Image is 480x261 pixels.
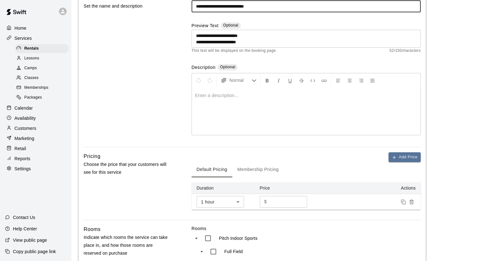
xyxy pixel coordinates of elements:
button: Format Strikethrough [296,75,307,86]
label: Rooms [192,225,421,232]
button: Right Align [356,75,366,86]
h6: Rooms [84,225,101,234]
span: 52 / 150 characters [389,48,421,54]
div: Lessons [15,54,68,63]
a: Memberships [15,83,71,93]
div: Camps [15,64,68,73]
p: Home [15,25,27,31]
th: Price [255,182,318,194]
button: Justify Align [367,75,378,86]
th: Duration [192,182,255,194]
a: Retail [5,144,66,153]
a: Settings [5,164,66,173]
a: Classes [15,73,71,83]
span: Optional [223,23,238,27]
span: Rentals [24,46,39,52]
button: Membership Pricing [232,162,284,177]
div: 1 hour [197,196,244,208]
p: Calendar [15,105,33,111]
p: Availability [15,115,36,121]
p: Contact Us [13,214,35,221]
a: Lessons [15,53,71,63]
span: This text will be displayed on the booking page. [192,48,277,54]
a: Calendar [5,103,66,113]
a: Availability [5,113,66,123]
span: Optional [220,65,235,69]
button: Insert Code [307,75,318,86]
button: Redo [204,75,215,86]
button: Format Bold [262,75,273,86]
p: Settings [15,166,31,172]
p: Help Center [13,226,37,232]
th: Actions [318,182,421,194]
p: Choose the price that your customers will see for this service [84,161,171,176]
h6: Pricing [84,152,100,161]
div: Memberships [15,83,68,92]
a: Services [5,33,66,43]
span: Lessons [24,55,39,62]
p: Indicate which rooms the service can take place in, and how those rooms are reserved on purchase [84,234,171,258]
span: Memberships [24,85,48,91]
a: Marketing [5,134,66,143]
a: Reports [5,154,66,163]
button: Format Underline [285,75,295,86]
div: Packages [15,93,68,102]
p: Pitch Indoor Sports [219,235,258,241]
span: Packages [24,94,42,101]
p: $ [264,198,267,205]
a: Packages [15,93,71,103]
button: Center Align [344,75,355,86]
p: Copy public page link [13,248,56,255]
button: Insert Link [319,75,329,86]
span: Classes [24,75,39,81]
button: Add Price [388,152,421,162]
label: Preview Text [192,22,219,30]
span: Camps [24,65,37,71]
p: Set the name and description [84,2,171,10]
button: Remove price [407,198,416,206]
button: Default Pricing [192,162,232,177]
p: Customers [15,125,36,131]
a: Home [5,23,66,33]
p: Retail [15,145,26,152]
a: Rentals [15,44,71,53]
button: Left Align [333,75,344,86]
a: Customers [5,124,66,133]
p: Services [15,35,32,41]
label: Description [192,64,216,71]
p: Marketing [15,135,34,142]
p: Full Field [224,248,243,255]
a: Camps [15,64,71,73]
p: View public page [13,237,47,243]
p: Reports [15,155,30,162]
button: Formatting Options [218,75,259,86]
span: Normal [229,77,252,83]
div: Classes [15,74,68,82]
div: Rentals [15,44,68,53]
button: Duplicate price [399,198,407,206]
button: Format Italics [273,75,284,86]
button: Undo [193,75,204,86]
